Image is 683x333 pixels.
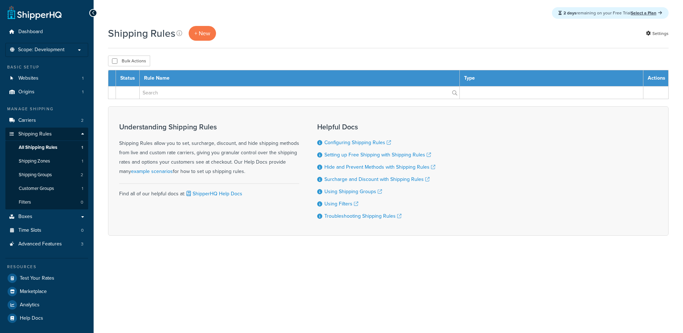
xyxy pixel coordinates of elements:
a: Select a Plan [631,10,662,16]
span: 1 [82,158,83,164]
span: 1 [82,186,83,192]
li: Websites [5,72,88,85]
div: Resources [5,264,88,270]
a: Analytics [5,298,88,311]
span: Marketplace [20,289,47,295]
span: 1 [82,89,84,95]
a: Time Slots 0 [5,224,88,237]
strong: 2 days [563,10,576,16]
span: Origins [18,89,35,95]
a: Shipping Groups 2 [5,168,88,182]
li: All Shipping Rules [5,141,88,154]
span: Shipping Rules [18,131,52,137]
span: Boxes [18,214,32,220]
li: Origins [5,85,88,99]
div: Basic Setup [5,64,88,70]
li: Shipping Zones [5,155,88,168]
span: Test Your Rates [20,275,54,281]
a: Using Filters [324,200,358,208]
a: Hide and Prevent Methods with Shipping Rules [324,163,435,171]
th: Actions [643,70,669,86]
a: Carriers 2 [5,114,88,127]
a: Advanced Features 3 [5,237,88,251]
a: Setting up Free Shipping with Shipping Rules [324,151,431,159]
div: remaining on your Free Trial [552,7,669,19]
span: 3 [81,241,84,247]
span: Help Docs [20,315,43,321]
span: 0 [81,199,83,205]
h3: Understanding Shipping Rules [119,123,299,131]
span: Scope: Development [18,47,64,53]
span: 1 [82,75,84,81]
span: Websites [18,75,39,81]
h3: Helpful Docs [317,123,435,131]
button: Bulk Actions [108,55,150,66]
a: ShipperHQ Home [8,5,62,20]
span: Customer Groups [19,186,54,192]
a: Dashboard [5,25,88,39]
span: + New [194,29,210,37]
a: + New [189,26,216,41]
a: Shipping Zones 1 [5,155,88,168]
th: Type [460,70,643,86]
span: Analytics [20,302,40,308]
input: Search [140,86,459,99]
a: ShipperHQ Help Docs [185,190,242,197]
span: 2 [81,172,83,178]
span: Shipping Zones [19,158,50,164]
a: Help Docs [5,312,88,325]
h1: Shipping Rules [108,26,175,40]
th: Status [116,70,140,86]
a: Shipping Rules [5,128,88,141]
a: example scenarios [131,168,173,175]
span: Carriers [18,117,36,124]
a: Settings [646,28,669,39]
li: Time Slots [5,224,88,237]
a: Marketplace [5,285,88,298]
li: Customer Groups [5,182,88,195]
a: All Shipping Rules 1 [5,141,88,154]
div: Shipping Rules allow you to set, surcharge, discount, and hide shipping methods from live and cus... [119,123,299,176]
th: Rule Name [140,70,460,86]
li: Filters [5,196,88,209]
a: Customer Groups 1 [5,182,88,195]
span: 1 [81,145,83,151]
span: 2 [81,117,84,124]
span: 0 [81,227,84,234]
li: Shipping Rules [5,128,88,210]
li: Carriers [5,114,88,127]
li: Advanced Features [5,237,88,251]
a: Configuring Shipping Rules [324,139,391,146]
span: Shipping Groups [19,172,52,178]
div: Find all of our helpful docs at: [119,183,299,199]
span: Filters [19,199,31,205]
a: Using Shipping Groups [324,188,382,195]
a: Surcharge and Discount with Shipping Rules [324,176,430,183]
span: Advanced Features [18,241,62,247]
a: Filters 0 [5,196,88,209]
span: Time Slots [18,227,41,234]
a: Boxes [5,210,88,223]
div: Manage Shipping [5,106,88,112]
li: Shipping Groups [5,168,88,182]
a: Test Your Rates [5,272,88,285]
a: Websites 1 [5,72,88,85]
a: Troubleshooting Shipping Rules [324,212,401,220]
span: Dashboard [18,29,43,35]
span: All Shipping Rules [19,145,57,151]
a: Origins 1 [5,85,88,99]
